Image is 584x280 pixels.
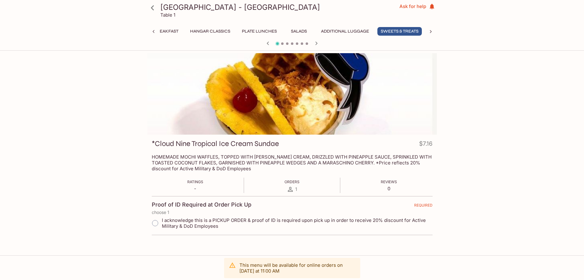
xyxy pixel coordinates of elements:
[152,154,433,172] p: HOMEMADE MOCHI WAFFLES, TOPPED WITH [PERSON_NAME] CREAM, DRIZZLED WITH PINEAPPLE SAUCE, SPRINKLED...
[295,186,297,192] span: 1
[152,210,433,215] p: choose 1
[152,139,279,148] h3: *Cloud Nine Tropical Ice Cream Sundae
[381,186,397,191] p: 0
[285,27,313,36] button: Salads
[239,262,355,274] p: This menu will be available for online orders on [DATE] at 11:00 AM
[284,179,300,184] span: Orders
[318,27,372,36] button: Additional Luggage
[162,217,428,229] span: I acknowledge this is a PICKUP ORDER & proof of ID is required upon pick up in order to receive 2...
[419,139,433,151] h4: $7.16
[414,203,433,210] span: REQUIRED
[187,186,203,191] p: -
[187,27,234,36] button: Hangar Classics
[160,12,175,18] p: Table 1
[151,27,182,36] button: Breakfast
[160,2,399,12] h3: [GEOGRAPHIC_DATA] - [GEOGRAPHIC_DATA]
[381,179,397,184] span: Reviews
[152,201,251,208] h4: Proof of ID Required at Order Pick Up
[147,53,437,135] div: *Cloud Nine Tropical Ice Cream Sundae
[187,179,203,184] span: Ratings
[377,27,422,36] button: Sweets & Treats
[239,27,280,36] button: Plate Lunches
